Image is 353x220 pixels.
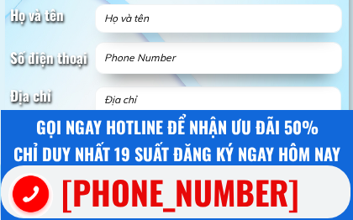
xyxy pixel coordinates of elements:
div: GỌI NGAY HOTLINE ĐỂ NHẬN ƯU ĐÃI 50% CHỈ DUY NHẤT 19 SUẤT ĐĂNG KÝ NGAY HÔM NAY [11,113,344,167]
input: Họ và tên [100,5,338,32]
h3: [PHONE_NUMBER] [61,165,334,217]
input: Phone Number [100,43,338,72]
h3: Số điện thoại [10,46,103,69]
h3: Họ và tên [10,3,103,26]
h3: Địa chỉ [10,84,103,107]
